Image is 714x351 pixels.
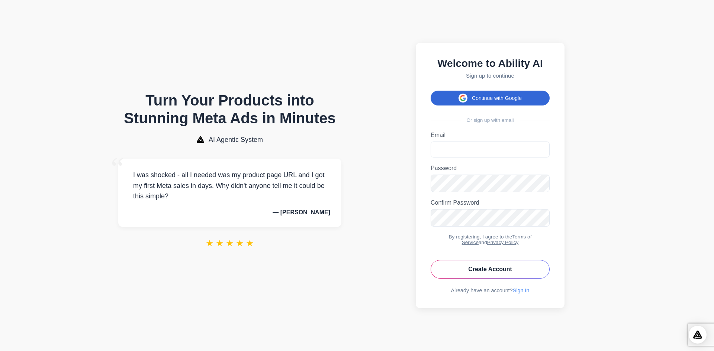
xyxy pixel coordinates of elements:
[462,234,532,245] a: Terms of Service
[431,72,550,79] p: Sign up to continue
[431,287,550,293] div: Already have an account?
[431,165,550,172] label: Password
[226,238,234,248] span: ★
[431,199,550,206] label: Confirm Password
[111,151,124,185] span: “
[216,238,224,248] span: ★
[431,117,550,123] div: Or sign up with email
[431,234,550,245] div: By registering, I agree to the and
[431,58,550,69] h2: Welcome to Ability AI
[513,287,530,293] a: Sign In
[129,209,330,216] p: — [PERSON_NAME]
[118,91,341,127] h1: Turn Your Products into Stunning Meta Ads in Minutes
[487,240,519,245] a: Privacy Policy
[431,132,550,139] label: Email
[197,136,204,143] img: AI Agentic System Logo
[689,326,707,344] div: Open Intercom Messenger
[236,238,244,248] span: ★
[246,238,254,248] span: ★
[129,170,330,202] p: I was shocked - all I needed was my product page URL and I got my first Meta sales in days. Why d...
[206,238,214,248] span: ★
[209,136,263,144] span: AI Agentic System
[431,91,550,105] button: Continue with Google
[431,260,550,279] button: Create Account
